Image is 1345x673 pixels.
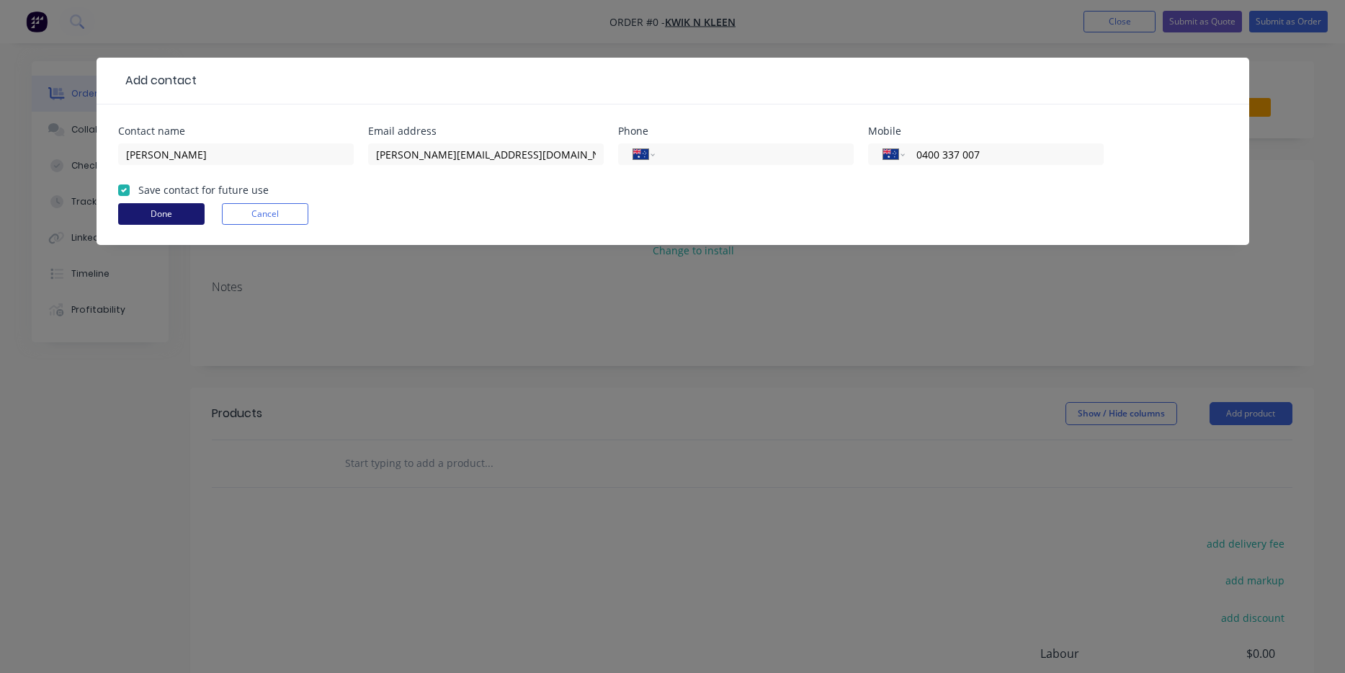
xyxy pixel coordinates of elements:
[222,203,308,225] button: Cancel
[368,126,604,136] div: Email address
[118,126,354,136] div: Contact name
[868,126,1104,136] div: Mobile
[138,182,269,197] label: Save contact for future use
[118,203,205,225] button: Done
[118,72,197,89] div: Add contact
[618,126,854,136] div: Phone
